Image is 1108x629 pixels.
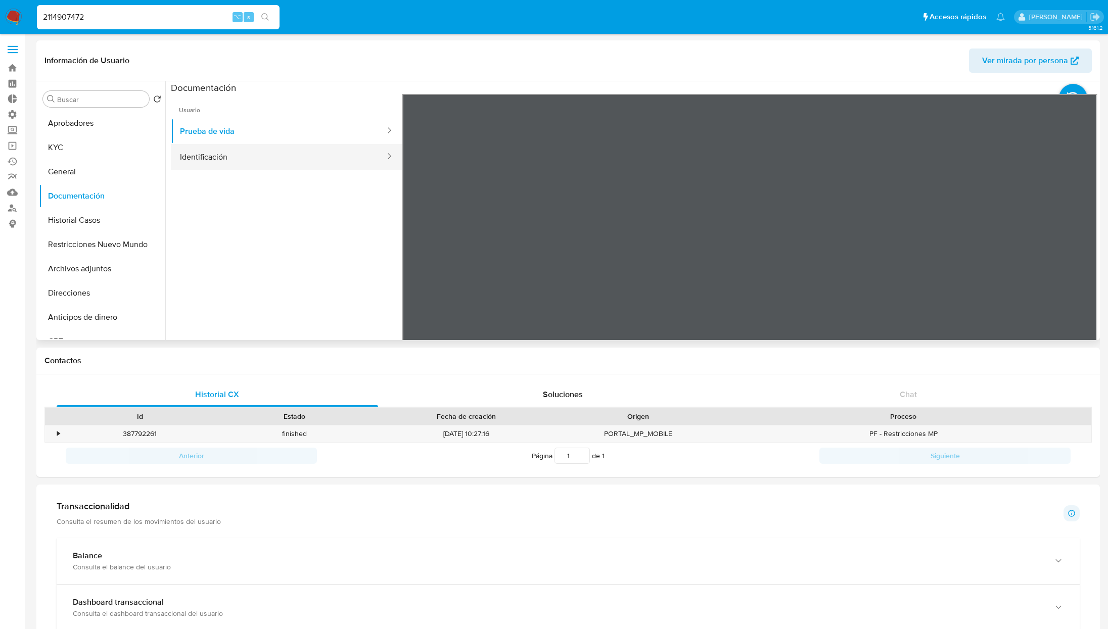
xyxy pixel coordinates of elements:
[153,95,161,106] button: Volver al orden por defecto
[1029,12,1086,22] p: jessica.fukman@mercadolibre.com
[37,11,280,24] input: Buscar usuario o caso...
[969,49,1092,73] button: Ver mirada por persona
[568,411,708,421] div: Origen
[930,12,986,22] span: Accesos rápidos
[1090,12,1100,22] a: Salir
[561,425,715,442] div: PORTAL_MP_MOBILE
[996,13,1005,21] a: Notificaciones
[372,425,561,442] div: [DATE] 10:27:16
[217,425,371,442] div: finished
[66,448,317,464] button: Anterior
[224,411,364,421] div: Estado
[39,135,165,160] button: KYC
[39,305,165,329] button: Anticipos de dinero
[543,389,583,400] span: Soluciones
[63,425,217,442] div: 387792261
[39,329,165,354] button: CBT
[57,429,60,439] div: •
[819,448,1071,464] button: Siguiente
[57,95,145,104] input: Buscar
[722,411,1084,421] div: Proceso
[982,49,1068,73] span: Ver mirada por persona
[44,56,129,66] h1: Información de Usuario
[70,411,210,421] div: Id
[39,111,165,135] button: Aprobadores
[379,411,554,421] div: Fecha de creación
[900,389,917,400] span: Chat
[39,184,165,208] button: Documentación
[602,451,605,461] span: 1
[39,208,165,232] button: Historial Casos
[532,448,605,464] span: Página de
[44,356,1092,366] h1: Contactos
[715,425,1091,442] div: PF - Restricciones MP
[47,95,55,103] button: Buscar
[39,160,165,184] button: General
[39,232,165,257] button: Restricciones Nuevo Mundo
[234,12,241,22] span: ⌥
[39,257,165,281] button: Archivos adjuntos
[195,389,239,400] span: Historial CX
[247,12,250,22] span: s
[255,10,275,24] button: search-icon
[39,281,165,305] button: Direcciones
